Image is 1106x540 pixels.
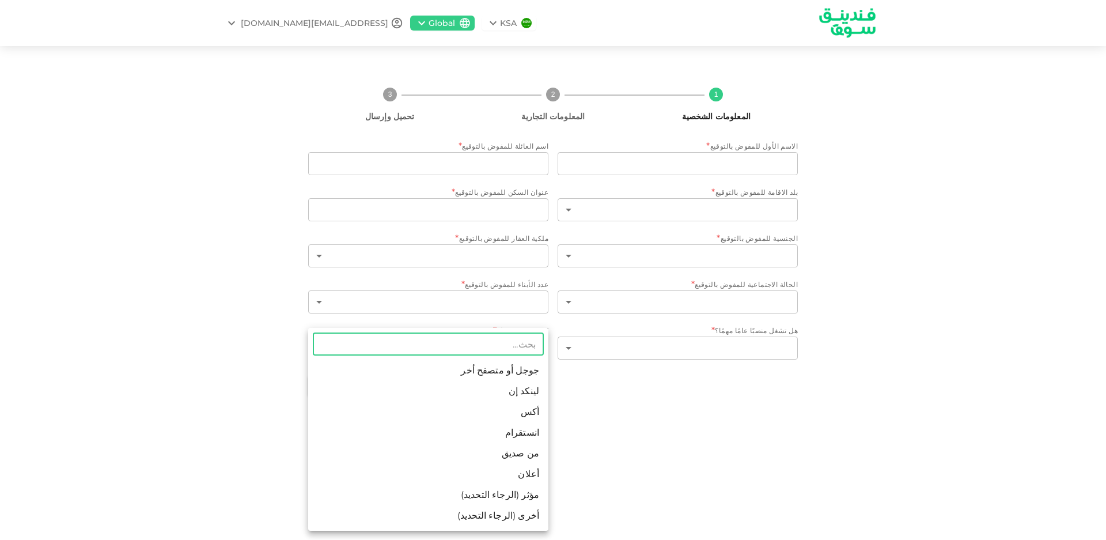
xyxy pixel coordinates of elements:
li: انستقرام [308,422,548,443]
li: أكس [308,402,548,422]
li: من صديق [308,443,548,464]
li: مؤثر (الرجاء التحديد) [308,485,548,505]
li: أخرى (الرجاء التحديد) [308,505,548,526]
li: أعلان [308,464,548,485]
li: جوجل أو متصفح أخر [308,360,548,381]
input: بحث... [313,333,544,356]
li: لينكد إن [308,381,548,402]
